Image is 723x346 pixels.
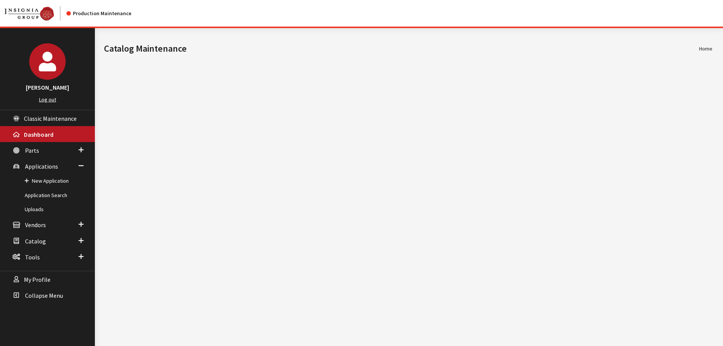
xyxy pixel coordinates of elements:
[25,292,63,299] span: Collapse Menu
[25,253,40,261] span: Tools
[8,83,87,92] h3: [PERSON_NAME]
[29,43,66,80] img: Cheyenne Dorton
[24,276,50,283] span: My Profile
[25,221,46,229] span: Vendors
[39,96,56,103] a: Log out
[24,115,77,122] span: Classic Maintenance
[104,42,699,55] h1: Catalog Maintenance
[5,7,54,21] img: Catalog Maintenance
[5,6,66,21] a: Insignia Group logo
[25,147,39,154] span: Parts
[25,237,46,245] span: Catalog
[25,163,58,170] span: Applications
[699,45,712,53] li: Home
[66,9,131,17] div: Production Maintenance
[24,131,54,138] span: Dashboard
